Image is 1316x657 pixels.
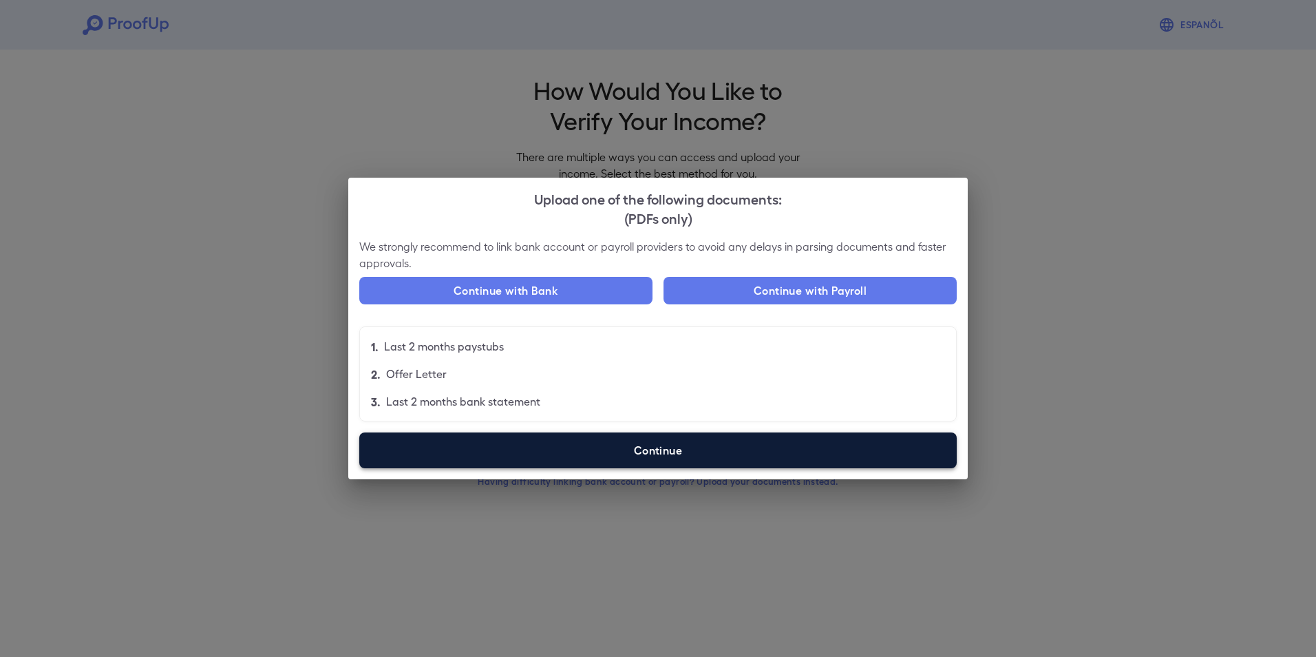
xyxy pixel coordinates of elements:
div: (PDFs only) [359,208,957,227]
h2: Upload one of the following documents: [348,178,968,238]
label: Continue [359,432,957,468]
button: Continue with Bank [359,277,652,304]
button: Continue with Payroll [664,277,957,304]
p: 2. [371,366,381,382]
p: Offer Letter [386,366,447,382]
p: 1. [371,338,379,355]
p: Last 2 months bank statement [386,393,540,410]
p: Last 2 months paystubs [384,338,504,355]
p: We strongly recommend to link bank account or payroll providers to avoid any delays in parsing do... [359,238,957,271]
p: 3. [371,393,381,410]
